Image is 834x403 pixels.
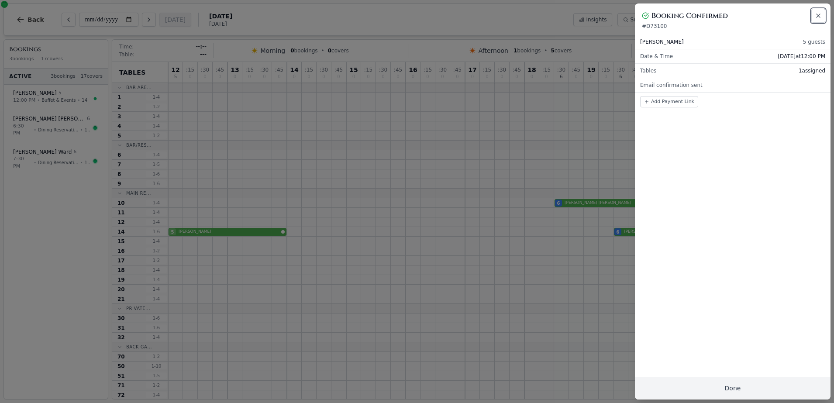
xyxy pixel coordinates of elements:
[799,67,825,74] span: 1 assigned
[640,67,656,74] span: Tables
[651,10,728,21] h2: Booking Confirmed
[778,53,825,60] span: [DATE] at 12:00 PM
[635,377,831,400] button: Done
[642,23,824,30] p: # D73100
[803,38,825,45] span: 5 guests
[640,96,698,107] button: Add Payment Link
[640,53,673,60] span: Date & Time
[635,78,831,92] div: Email confirmation sent
[640,38,684,45] span: [PERSON_NAME]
